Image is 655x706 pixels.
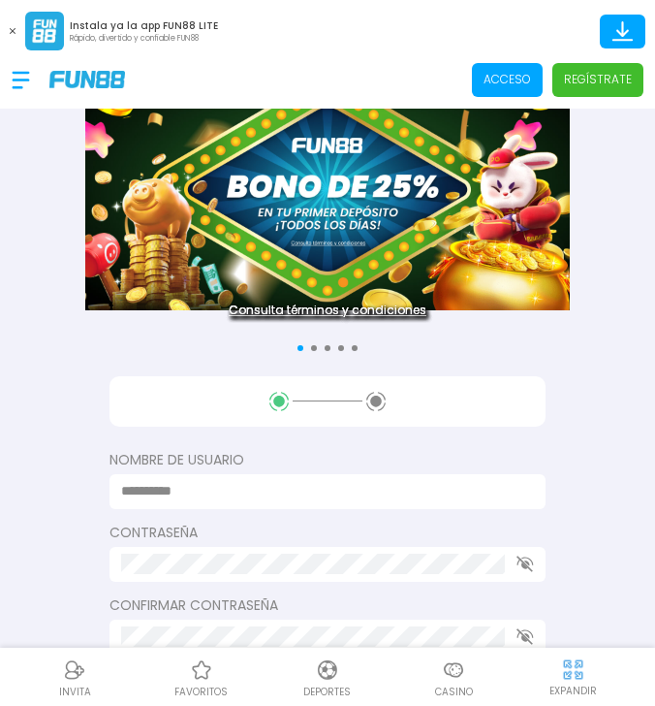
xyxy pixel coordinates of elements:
img: Deportes [316,658,339,682]
a: DeportesDeportesDeportes [265,656,390,699]
p: EXPANDIR [549,684,597,698]
label: Confirmar contraseña [109,595,546,616]
a: Casino FavoritosCasino Favoritosfavoritos [138,656,264,699]
p: Casino [435,685,473,699]
label: Nombre de usuario [109,450,546,470]
p: favoritos [174,685,228,699]
img: Casino [442,658,465,682]
a: CasinoCasinoCasino [390,656,516,699]
img: Casino Favoritos [190,658,213,682]
p: Instala ya la app FUN88 LITE [70,18,218,33]
p: Deportes [303,685,351,699]
img: Referral [63,658,86,682]
img: Company Logo [49,71,125,87]
label: Contraseña [109,523,546,543]
img: Banner [85,68,570,310]
img: App Logo [25,12,64,50]
p: INVITA [59,685,91,699]
a: Consulta términos y condiciones [85,302,570,319]
img: hide [561,658,585,682]
p: Rápido, divertido y confiable FUN88 [70,33,218,45]
a: ReferralReferralINVITA [12,656,138,699]
p: Acceso [483,71,531,88]
p: Regístrate [564,71,632,88]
